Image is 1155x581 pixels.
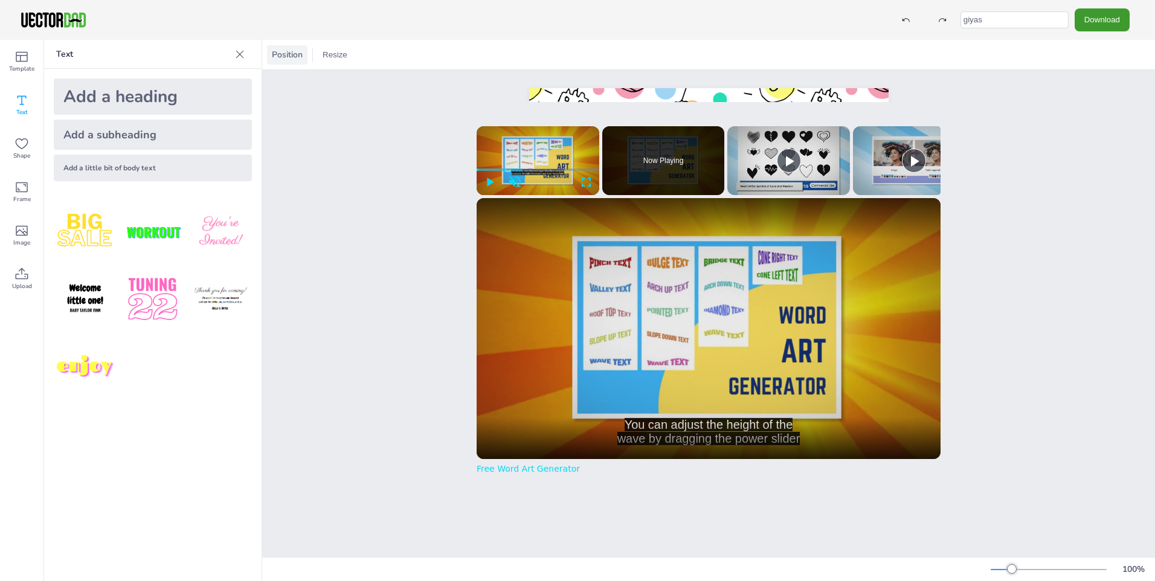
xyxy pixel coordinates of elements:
[514,209,899,222] a: Free Word Art Generator
[906,199,927,221] button: share
[54,120,252,150] div: Add a subheading
[477,126,599,195] div: Video Player
[777,149,801,173] button: Play
[502,170,527,195] button: Unmute
[477,464,580,473] a: Free Word Art Generator
[1075,8,1130,31] button: Download
[484,205,508,230] a: channel logo
[19,11,88,29] img: VectorDad-1.png
[643,157,684,164] span: Now Playing
[54,268,117,331] img: GNLDUe7.png
[477,169,599,171] div: Progress Bar
[902,149,926,173] button: Play
[54,155,252,181] div: Add a little bit of body text
[121,268,184,331] img: 1B4LbXY.png
[477,198,941,459] div: Video Player
[9,64,34,74] span: Template
[54,201,117,263] img: style1.png
[189,268,252,331] img: K4iXMrW.png
[121,201,184,263] img: XdJCRjX.png
[54,79,252,115] div: Add a heading
[960,11,1069,28] input: template name
[56,40,230,69] p: Text
[477,170,502,195] button: Play
[318,45,352,65] button: Resize
[574,170,599,195] button: Fullscreen
[189,201,252,263] img: BBMXfK6.png
[1119,563,1148,575] div: 100 %
[13,151,30,161] span: Shape
[13,238,30,248] span: Image
[12,281,32,291] span: Upload
[16,108,28,117] span: Text
[13,194,31,204] span: Frame
[54,336,117,399] img: M7yqmqo.png
[269,49,305,60] span: Position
